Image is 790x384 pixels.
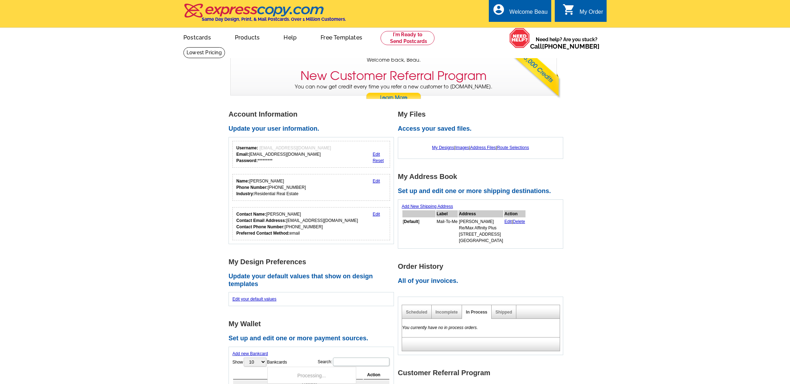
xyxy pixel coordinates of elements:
div: Your login information. [232,141,390,168]
a: Address Files [470,145,496,150]
h1: Customer Referral Program [398,369,567,377]
td: [ ] [402,218,436,244]
img: help [509,28,530,48]
td: Mail-To-Me [436,218,458,244]
i: account_circle [492,3,505,16]
h1: My Design Preferences [229,258,398,266]
div: | | | [402,141,559,154]
strong: Name: [236,179,249,184]
div: Processing... [267,367,356,384]
h2: Update your default values that show on design templates [229,273,398,288]
h3: New Customer Referral Program [300,69,487,83]
a: Delete [513,219,525,224]
a: My Designs [432,145,454,150]
a: Shipped [496,310,512,315]
h4: Same Day Design, Print, & Mail Postcards. Over 1 Million Customers. [202,17,346,22]
select: ShowBankcards [244,358,266,366]
td: | [504,218,525,244]
a: Incomplete [436,310,458,315]
div: Welcome Beau [509,9,547,19]
h1: My Files [398,111,567,118]
a: Free Templates [309,29,373,45]
div: Who should we contact regarding order issues? [232,207,390,240]
th: Action [504,210,525,217]
a: Add new Bankcard [232,351,268,356]
h2: Set up and edit one or more shipping destinations. [398,187,567,195]
strong: Industry: [236,191,254,196]
strong: Email: [236,152,249,157]
h2: All of your invoices. [398,277,567,285]
b: Default [404,219,418,224]
strong: Phone Number: [236,185,268,190]
th: Action [364,371,389,379]
input: Search: [333,358,389,366]
a: Edit your default values [232,297,276,302]
td: [PERSON_NAME] Re/Max Affinity Plus [STREET_ADDRESS] [GEOGRAPHIC_DATA] [458,218,503,244]
a: shopping_cart My Order [563,8,603,17]
strong: Username: [236,145,258,150]
th: Address [458,210,503,217]
i: shopping_cart [563,3,575,16]
a: Same Day Design, Print, & Mail Postcards. Over 1 Million Customers. [183,8,346,22]
a: Add New Shipping Address [402,204,453,209]
div: [PERSON_NAME] [EMAIL_ADDRESS][DOMAIN_NAME] [PHONE_NUMBER] email [236,211,358,236]
a: Reset [373,158,384,163]
strong: Contact Phone Number: [236,224,285,229]
h1: Order History [398,263,567,270]
a: Scheduled [406,310,427,315]
a: In Process [466,310,487,315]
a: Edit [373,152,380,157]
h2: Set up and edit one or more payment sources. [229,335,398,342]
strong: Preferred Contact Method: [236,231,290,236]
span: Need help? Are you stuck? [530,36,603,50]
a: Products [224,29,271,45]
a: Learn More [366,93,421,103]
a: Edit [504,219,512,224]
a: Images [455,145,469,150]
h1: Account Information [229,111,398,118]
strong: Password: [236,158,258,163]
h1: My Address Book [398,173,567,180]
strong: Contact Email Addresss: [236,218,286,223]
a: [PHONE_NUMBER] [542,43,600,50]
span: Welcome back, Beau. [367,56,421,64]
a: Edit [373,212,380,217]
a: Help [272,29,308,45]
span: [EMAIL_ADDRESS][DOMAIN_NAME] [259,145,331,150]
a: Edit [373,179,380,184]
strong: Contact Name: [236,212,266,217]
div: Your personal details. [232,174,390,201]
em: You currently have no in process orders. [402,325,478,330]
span: Call [530,43,600,50]
div: My Order [579,9,603,19]
h2: Access your saved files. [398,125,567,133]
h1: My Wallet [229,320,398,328]
h2: Update your user information. [229,125,398,133]
th: Label [436,210,458,217]
label: Search: [318,357,390,367]
a: Route Selections [497,145,529,150]
p: You can now get credit every time you refer a new customer to [DOMAIN_NAME]. [231,83,557,103]
div: [PERSON_NAME] [PHONE_NUMBER] Residential Real Estate [236,178,306,197]
a: Postcards [172,29,222,45]
label: Show Bankcards [232,357,287,367]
